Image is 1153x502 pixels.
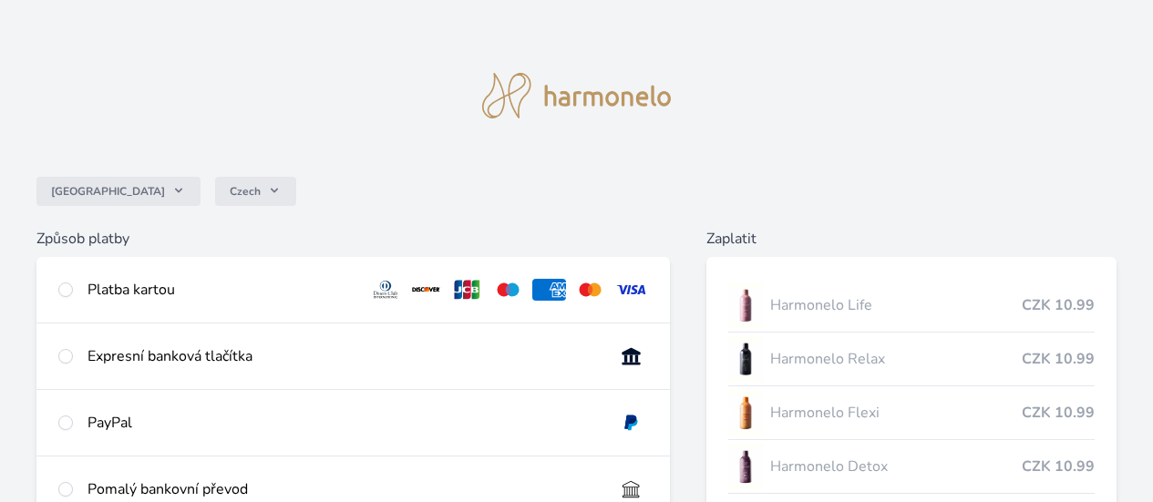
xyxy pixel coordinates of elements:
img: maestro.svg [491,279,525,301]
span: CZK 10.99 [1022,294,1095,316]
div: PayPal [88,412,600,434]
img: visa.svg [614,279,648,301]
span: CZK 10.99 [1022,402,1095,424]
img: bankTransfer_IBAN.svg [614,478,648,500]
img: onlineBanking_CZ.svg [614,345,648,367]
h6: Způsob platby [36,228,670,250]
span: [GEOGRAPHIC_DATA] [51,184,165,199]
img: CLEAN_FLEXI_se_stinem_x-hi_(1)-lo.jpg [728,390,763,435]
div: Pomalý bankovní převod [88,478,600,500]
span: Harmonelo Life [770,294,1022,316]
span: CZK 10.99 [1022,348,1095,370]
h6: Zaplatit [706,228,1117,250]
span: Harmonelo Detox [770,456,1022,477]
img: paypal.svg [614,412,648,434]
span: CZK 10.99 [1022,456,1095,477]
div: Expresní banková tlačítka [88,345,600,367]
img: DETOX_se_stinem_x-lo.jpg [728,444,763,489]
span: Harmonelo Flexi [770,402,1022,424]
img: CLEAN_RELAX_se_stinem_x-lo.jpg [728,336,763,382]
img: mc.svg [573,279,607,301]
div: Platba kartou [88,279,355,301]
img: discover.svg [409,279,443,301]
img: diners.svg [369,279,403,301]
span: Czech [230,184,261,199]
img: CLEAN_LIFE_se_stinem_x-lo.jpg [728,282,763,328]
button: Czech [215,177,296,206]
img: jcb.svg [450,279,484,301]
img: amex.svg [532,279,566,301]
button: [GEOGRAPHIC_DATA] [36,177,201,206]
img: logo.svg [482,73,672,118]
span: Harmonelo Relax [770,348,1022,370]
